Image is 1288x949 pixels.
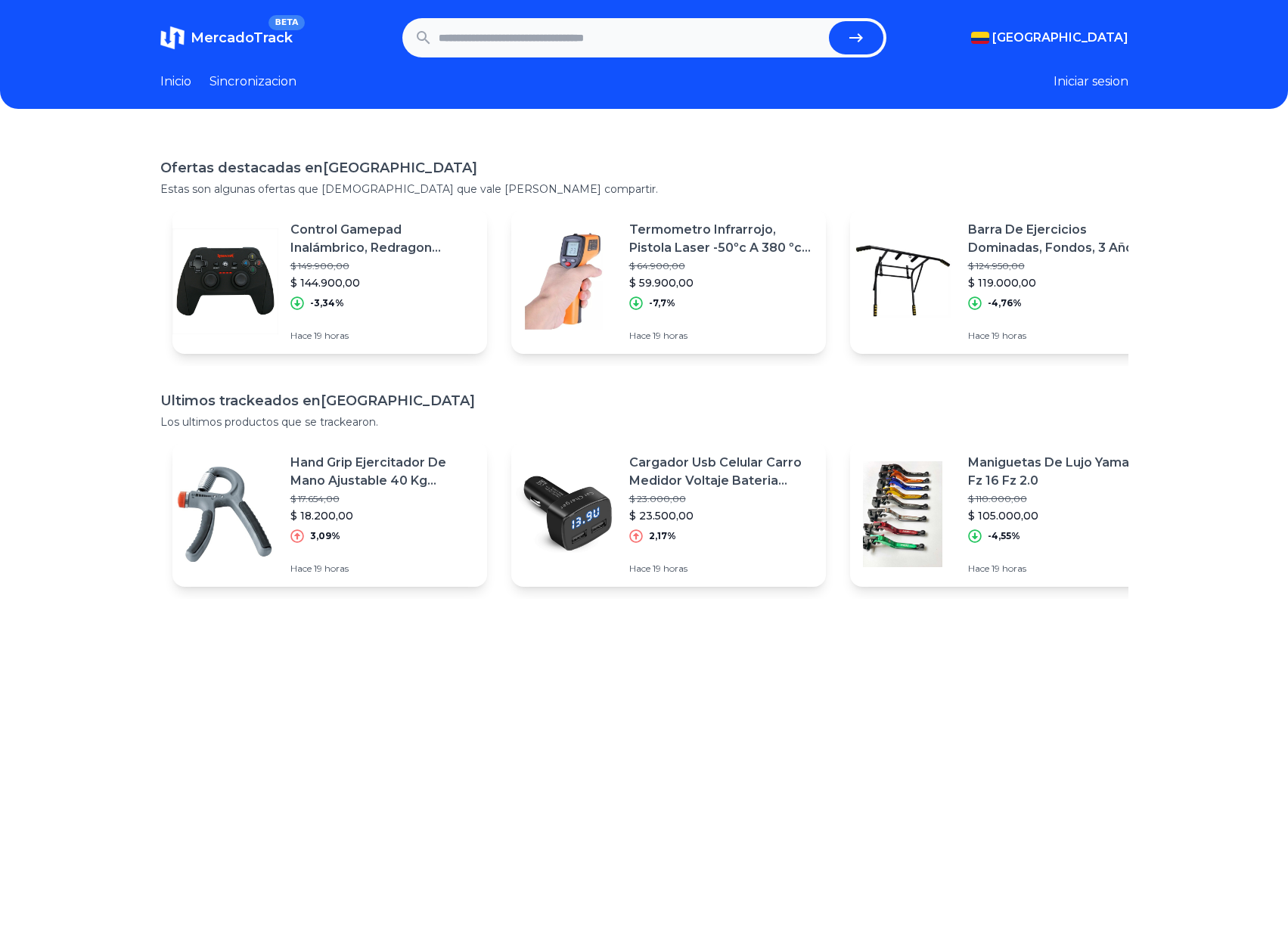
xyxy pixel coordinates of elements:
a: Featured imageManiguetas De Lujo Yamaha Fz 16 Fz 2.0$ 110.000,00$ 105.000,00-4,55%Hace 19 horas [850,442,1165,587]
p: Hace 19 horas [629,330,814,342]
p: $ 144.900,00 [290,275,475,290]
p: Cargador Usb Celular Carro Medidor Voltaje Bateria Vehicular [629,454,814,490]
img: MercadoTrack [160,26,185,50]
p: $ 105.000,00 [968,508,1153,523]
h1: Ofertas destacadas en [GEOGRAPHIC_DATA] [160,157,1128,178]
a: Featured imageHand Grip Ejercitador De Mano Ajustable 40 Kg Sportfitness$ 17.654,00$ 18.200,003,0... [172,442,487,587]
img: Featured image [850,228,956,334]
p: Hace 19 horas [290,563,475,575]
span: [GEOGRAPHIC_DATA] [992,29,1128,47]
p: -4,76% [988,297,1022,309]
p: $ 18.200,00 [290,508,475,523]
a: Featured imageControl Gamepad Inalámbrico, Redragon Harrow G808, Pc / Ps3$ 149.900,00$ 144.900,00... [172,209,487,354]
p: Hand Grip Ejercitador De Mano Ajustable 40 Kg Sportfitness [290,454,475,490]
p: Estas son algunas ofertas que [DEMOGRAPHIC_DATA] que vale [PERSON_NAME] compartir. [160,181,1128,197]
img: Featured image [511,228,617,334]
span: BETA [268,15,304,30]
p: $ 64.900,00 [629,260,814,272]
p: Hace 19 horas [290,330,475,342]
h1: Ultimos trackeados en [GEOGRAPHIC_DATA] [160,390,1128,411]
p: -7,7% [649,297,675,309]
p: $ 110.000,00 [968,493,1153,505]
img: Featured image [850,461,956,567]
p: Control Gamepad Inalámbrico, Redragon Harrow G808, Pc / Ps3 [290,221,475,257]
p: Hace 19 horas [629,563,814,575]
p: 2,17% [649,530,676,542]
p: Hace 19 horas [968,563,1153,575]
a: Sincronizacion [209,73,296,91]
a: MercadoTrackBETA [160,26,293,50]
p: Hace 19 horas [968,330,1153,342]
p: -4,55% [988,530,1020,542]
p: $ 149.900,00 [290,260,475,272]
a: Featured imageCargador Usb Celular Carro Medidor Voltaje Bateria Vehicular$ 23.000,00$ 23.500,002... [511,442,826,587]
p: $ 17.654,00 [290,493,475,505]
p: $ 119.000,00 [968,275,1153,290]
p: $ 59.900,00 [629,275,814,290]
p: $ 23.500,00 [629,508,814,523]
img: Featured image [511,461,617,567]
p: -3,34% [310,297,344,309]
p: 3,09% [310,530,340,542]
img: Featured image [172,228,278,334]
button: [GEOGRAPHIC_DATA] [971,29,1128,47]
img: Featured image [172,461,278,567]
button: Iniciar sesion [1054,73,1128,91]
p: Barra De Ejercicios Dominadas, Fondos, 3 Años De Garantía [968,221,1153,257]
p: Los ultimos productos que se trackearon. [160,414,1128,430]
img: Colombia [971,32,989,44]
p: Maniguetas De Lujo Yamaha Fz 16 Fz 2.0 [968,454,1153,490]
span: MercadoTrack [191,29,293,46]
p: Termometro Infrarrojo, Pistola Laser -50ºc A 380 ºc Digital [629,221,814,257]
a: Featured imageBarra De Ejercicios Dominadas, Fondos, 3 Años De Garantía$ 124.950,00$ 119.000,00-4... [850,209,1165,354]
p: $ 124.950,00 [968,260,1153,272]
p: $ 23.000,00 [629,493,814,505]
a: Featured imageTermometro Infrarrojo, Pistola Laser -50ºc A 380 ºc Digital$ 64.900,00$ 59.900,00-7... [511,209,826,354]
a: Inicio [160,73,191,91]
